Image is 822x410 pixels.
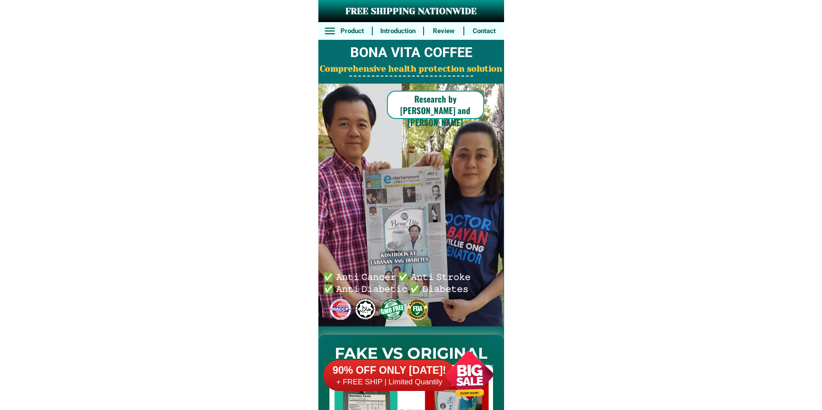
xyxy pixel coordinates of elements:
h6: Research by [PERSON_NAME] and [PERSON_NAME] [387,93,484,128]
h6: Review [429,26,459,36]
h2: FAKE VS ORIGINAL [318,342,504,365]
h6: Contact [469,26,499,36]
h6: Product [337,26,367,36]
h6: Introduction [377,26,418,36]
h6: 90% OFF ONLY [DATE]! [323,364,456,377]
h3: FREE SHIPPING NATIONWIDE [318,5,504,18]
h6: ✅ 𝙰𝚗𝚝𝚒 𝙲𝚊𝚗𝚌𝚎𝚛 ✅ 𝙰𝚗𝚝𝚒 𝚂𝚝𝚛𝚘𝚔𝚎 ✅ 𝙰𝚗𝚝𝚒 𝙳𝚒𝚊𝚋𝚎𝚝𝚒𝚌 ✅ 𝙳𝚒𝚊𝚋𝚎𝚝𝚎𝚜 [323,270,474,294]
h6: + FREE SHIP | Limited Quantily [323,377,456,387]
h2: Comprehensive health protection solution [318,63,504,76]
h2: BONA VITA COFFEE [318,42,504,63]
